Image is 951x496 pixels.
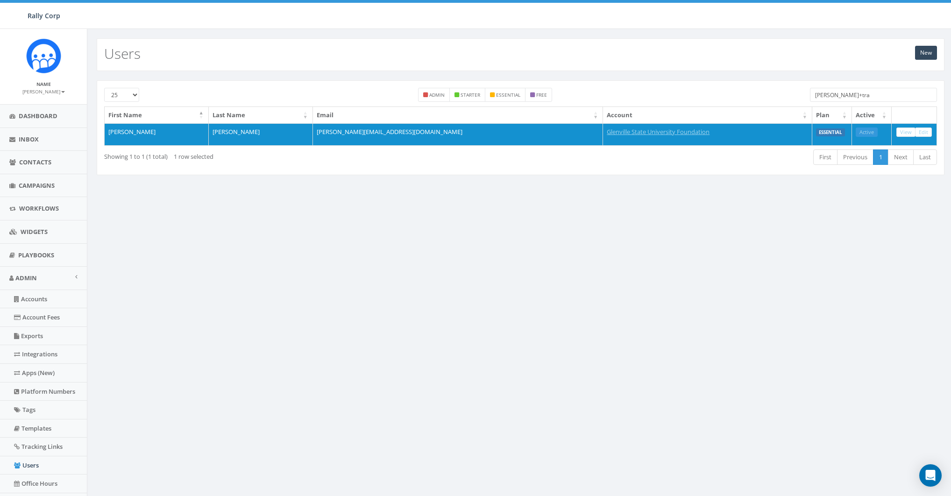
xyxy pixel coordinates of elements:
a: 1 [873,149,888,165]
span: Contacts [19,158,51,166]
th: Plan: activate to sort column ascending [812,107,852,123]
a: [PERSON_NAME] [22,87,65,95]
a: Active [856,128,878,137]
small: essential [496,92,520,98]
td: [PERSON_NAME] [209,123,313,146]
a: New [915,46,937,60]
a: Last [913,149,937,165]
span: Playbooks [18,251,54,259]
img: Icon_1.png [26,38,61,73]
th: Account: activate to sort column ascending [603,107,812,123]
th: First Name: activate to sort column descending [105,107,209,123]
small: [PERSON_NAME] [22,88,65,95]
th: Active: activate to sort column ascending [852,107,892,123]
span: Admin [15,274,37,282]
div: Open Intercom Messenger [919,464,942,487]
small: Name [36,81,51,87]
th: Last Name: activate to sort column ascending [209,107,313,123]
span: Widgets [21,227,48,236]
span: Campaigns [19,181,55,190]
a: Edit [915,128,932,137]
span: Workflows [19,204,59,213]
small: admin [429,92,445,98]
span: 1 row selected [174,152,213,161]
input: Type to search [810,88,937,102]
a: First [813,149,837,165]
a: View [896,128,916,137]
a: Previous [837,149,873,165]
span: Dashboard [19,112,57,120]
td: [PERSON_NAME] [105,123,209,146]
a: Glenville State University Foundation [607,128,710,136]
h2: Users [104,46,141,61]
small: free [536,92,547,98]
span: Inbox [19,135,39,143]
div: Showing 1 to 1 (1 total) [104,149,443,161]
th: Email: activate to sort column ascending [313,107,603,123]
td: [PERSON_NAME][EMAIL_ADDRESS][DOMAIN_NAME] [313,123,603,146]
span: Rally Corp [28,11,60,20]
label: ESSENTIAL [816,128,845,137]
a: Next [888,149,914,165]
small: starter [461,92,480,98]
